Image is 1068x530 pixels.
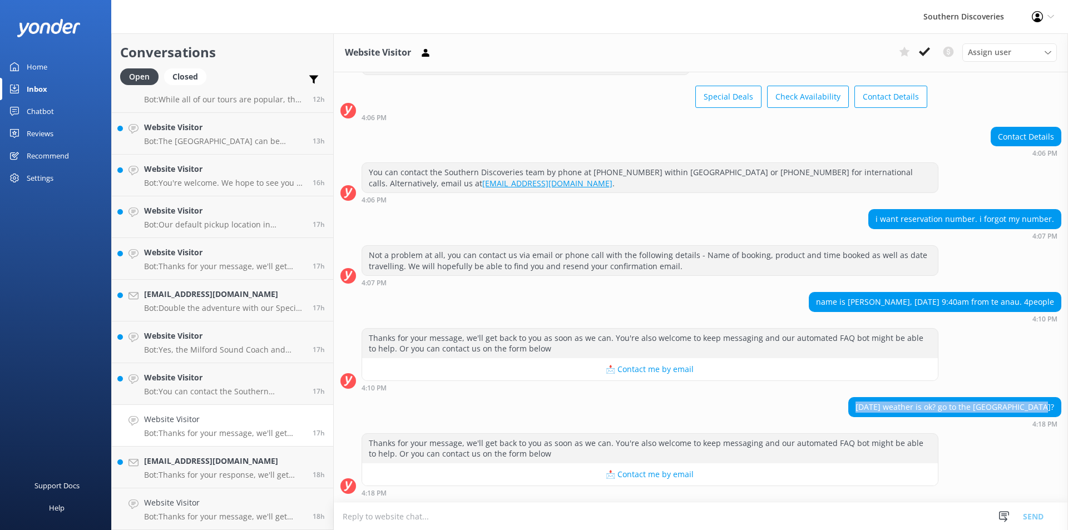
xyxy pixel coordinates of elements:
[144,497,304,509] h4: Website Visitor
[144,512,304,522] p: Bot: Thanks for your message, we'll get back to you as soon as we can. You're also welcome to kee...
[362,489,938,497] div: Oct 05 2025 04:18pm (UTC +13:00) Pacific/Auckland
[144,136,304,146] p: Bot: The [GEOGRAPHIC_DATA] can be closed with little or no warning at any time of year. For up-to...
[362,280,387,286] strong: 4:07 PM
[112,196,333,238] a: Website VisitorBot:Our default pickup location in [GEOGRAPHIC_DATA] is [STREET_ADDRESS]. If you n...
[362,463,938,486] button: 📩 Contact me by email
[112,447,333,488] a: [EMAIL_ADDRESS][DOMAIN_NAME]Bot:Thanks for your response, we'll get back to you as soon as we can...
[362,434,938,463] div: Thanks for your message, we'll get back to you as soon as we can. You're also welcome to keep mes...
[313,512,325,521] span: Oct 05 2025 02:58pm (UTC +13:00) Pacific/Auckland
[362,113,927,121] div: Oct 05 2025 04:06pm (UTC +13:00) Pacific/Auckland
[362,385,387,392] strong: 4:10 PM
[1032,233,1057,240] strong: 4:07 PM
[34,474,80,497] div: Support Docs
[120,42,325,63] h2: Conversations
[144,205,304,217] h4: Website Visitor
[362,329,938,358] div: Thanks for your message, we'll get back to you as soon as we can. You're also welcome to keep mes...
[362,384,938,392] div: Oct 05 2025 04:10pm (UTC +13:00) Pacific/Auckland
[144,303,304,313] p: Bot: Double the adventure with our Special Deals! Visit [URL][DOMAIN_NAME].
[869,210,1061,229] div: i want reservation number. i forgot my number.
[27,100,54,122] div: Chatbot
[313,220,325,229] span: Oct 05 2025 04:54pm (UTC +13:00) Pacific/Auckland
[144,470,304,480] p: Bot: Thanks for your response, we'll get back to you as soon as we can during opening hours.
[144,246,304,259] h4: Website Visitor
[345,46,411,60] h3: Website Visitor
[854,86,927,108] button: Contact Details
[144,387,304,397] p: Bot: You can contact the Southern Discoveries team by phone at [PHONE_NUMBER] within [GEOGRAPHIC_...
[112,488,333,530] a: Website VisitorBot:Thanks for your message, we'll get back to you as soon as we can. You're also ...
[809,315,1061,323] div: Oct 05 2025 04:10pm (UTC +13:00) Pacific/Auckland
[1032,150,1057,157] strong: 4:06 PM
[144,330,304,342] h4: Website Visitor
[313,136,325,146] span: Oct 05 2025 08:11pm (UTC +13:00) Pacific/Auckland
[164,70,212,82] a: Closed
[313,387,325,396] span: Oct 05 2025 04:21pm (UTC +13:00) Pacific/Auckland
[362,115,387,121] strong: 4:06 PM
[144,261,304,271] p: Bot: Thanks for your message, we'll get back to you as soon as we can. You're also welcome to kee...
[362,246,938,275] div: Not a problem at all, you can contact us via email or phone call with the following details - Nam...
[144,413,304,425] h4: Website Visitor
[962,43,1057,61] div: Assign User
[27,122,53,145] div: Reviews
[144,288,304,300] h4: [EMAIL_ADDRESS][DOMAIN_NAME]
[17,19,81,37] img: yonder-white-logo.png
[362,490,387,497] strong: 4:18 PM
[112,405,333,447] a: Website VisitorBot:Thanks for your message, we'll get back to you as soon as we can. You're also ...
[27,167,53,189] div: Settings
[1032,316,1057,323] strong: 4:10 PM
[991,127,1061,146] div: Contact Details
[313,95,325,104] span: Oct 05 2025 09:35pm (UTC +13:00) Pacific/Auckland
[313,470,325,479] span: Oct 05 2025 03:42pm (UTC +13:00) Pacific/Auckland
[112,155,333,196] a: Website VisitorBot:You're welcome. We hope to see you at Southern Discoveries soon!16h
[144,163,304,175] h4: Website Visitor
[362,196,938,204] div: Oct 05 2025 04:06pm (UTC +13:00) Pacific/Auckland
[112,363,333,405] a: Website VisitorBot:You can contact the Southern Discoveries team by phone at [PHONE_NUMBER] withi...
[809,293,1061,311] div: name is [PERSON_NAME], [DATE] 9:40am from te anau. 4people
[27,78,47,100] div: Inbox
[112,321,333,363] a: Website VisitorBot:Yes, the Milford Sound Coach and Cruise from [GEOGRAPHIC_DATA] includes a crui...
[968,46,1011,58] span: Assign user
[120,68,159,85] div: Open
[1032,421,1057,428] strong: 4:18 PM
[112,113,333,155] a: Website VisitorBot:The [GEOGRAPHIC_DATA] can be closed with little or no warning at any time of y...
[112,280,333,321] a: [EMAIL_ADDRESS][DOMAIN_NAME]Bot:Double the adventure with our Special Deals! Visit [URL][DOMAIN_N...
[991,149,1061,157] div: Oct 05 2025 04:06pm (UTC +13:00) Pacific/Auckland
[868,232,1061,240] div: Oct 05 2025 04:07pm (UTC +13:00) Pacific/Auckland
[362,163,938,192] div: You can contact the Southern Discoveries team by phone at [PHONE_NUMBER] within [GEOGRAPHIC_DATA]...
[313,261,325,271] span: Oct 05 2025 04:51pm (UTC +13:00) Pacific/Auckland
[482,178,612,189] a: [EMAIL_ADDRESS][DOMAIN_NAME]
[849,398,1061,417] div: [DATE] weather is ok? go to the [GEOGRAPHIC_DATA]?
[362,197,387,204] strong: 4:06 PM
[144,95,304,105] p: Bot: While all of our tours are popular, the choice ultimately depends on your personal preferenc...
[144,121,304,133] h4: Website Visitor
[313,345,325,354] span: Oct 05 2025 04:36pm (UTC +13:00) Pacific/Auckland
[144,372,304,384] h4: Website Visitor
[362,358,938,380] button: 📩 Contact me by email
[144,455,304,467] h4: [EMAIL_ADDRESS][DOMAIN_NAME]
[362,279,938,286] div: Oct 05 2025 04:07pm (UTC +13:00) Pacific/Auckland
[27,56,47,78] div: Home
[112,238,333,280] a: Website VisitorBot:Thanks for your message, we'll get back to you as soon as we can. You're also ...
[144,345,304,355] p: Bot: Yes, the Milford Sound Coach and Cruise from [GEOGRAPHIC_DATA] includes a cruise as part of ...
[144,428,304,438] p: Bot: Thanks for your message, we'll get back to you as soon as we can. You're also welcome to kee...
[112,71,333,113] a: Website VisitorBot:While all of our tours are popular, the choice ultimately depends on your pers...
[164,68,206,85] div: Closed
[120,70,164,82] a: Open
[144,220,304,230] p: Bot: Our default pickup location in [GEOGRAPHIC_DATA] is [STREET_ADDRESS]. If you need to update ...
[313,428,325,438] span: Oct 05 2025 04:18pm (UTC +13:00) Pacific/Auckland
[848,420,1061,428] div: Oct 05 2025 04:18pm (UTC +13:00) Pacific/Auckland
[144,178,304,188] p: Bot: You're welcome. We hope to see you at Southern Discoveries soon!
[313,303,325,313] span: Oct 05 2025 04:42pm (UTC +13:00) Pacific/Auckland
[767,86,849,108] button: Check Availability
[49,497,65,519] div: Help
[695,86,762,108] button: Special Deals
[313,178,325,187] span: Oct 05 2025 05:41pm (UTC +13:00) Pacific/Auckland
[27,145,69,167] div: Recommend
